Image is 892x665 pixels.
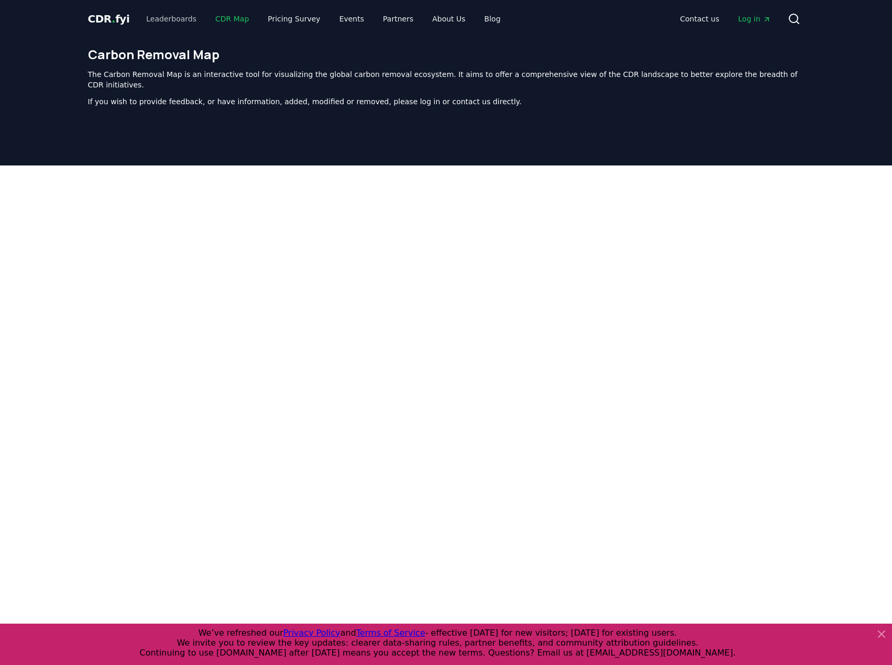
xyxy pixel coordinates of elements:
a: Contact us [671,9,728,28]
a: Partners [375,9,422,28]
a: Blog [476,9,509,28]
a: CDR Map [207,9,257,28]
a: About Us [424,9,473,28]
a: Events [331,9,372,28]
a: Pricing Survey [259,9,328,28]
nav: Main [138,9,509,28]
span: CDR fyi [88,13,130,25]
a: CDR.fyi [88,12,130,26]
a: Leaderboards [138,9,205,28]
h1: Carbon Removal Map [88,46,805,63]
span: Log in [738,14,770,24]
nav: Main [671,9,779,28]
a: Log in [730,9,779,28]
p: The Carbon Removal Map is an interactive tool for visualizing the global carbon removal ecosystem... [88,69,805,90]
span: . [112,13,115,25]
p: If you wish to provide feedback, or have information, added, modified or removed, please log in o... [88,96,805,107]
